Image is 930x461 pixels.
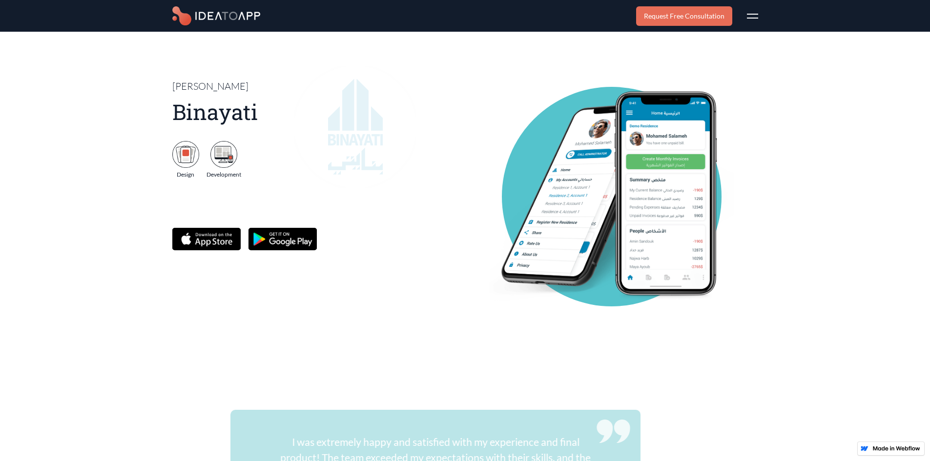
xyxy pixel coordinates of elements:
[872,446,920,451] img: Made in Webflow
[636,6,732,26] a: Request Free Consultation
[207,170,241,179] h1: Development
[177,170,194,179] h1: Design
[172,80,465,92] h1: [PERSON_NAME]
[172,97,465,126] h1: Binayati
